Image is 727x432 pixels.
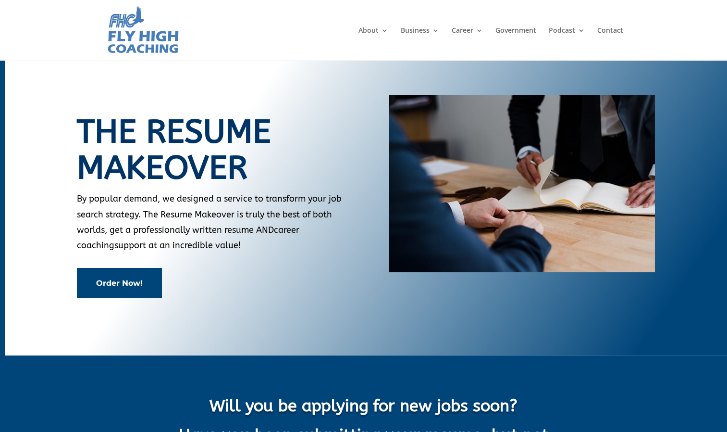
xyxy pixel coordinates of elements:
[401,27,439,61] a: Business
[358,27,388,61] a: About
[106,5,180,56] img: Fly High Coaching
[389,95,655,272] img: business-coach-0027
[452,27,483,61] a: Career
[77,191,343,254] p: By popular demand, we designed a service to transform your job search strategy. The Resume Makeov...
[597,27,623,61] a: Contact
[176,394,551,423] h2: Will you be applying for new jobs soon?
[549,27,585,61] a: Podcast
[77,268,162,298] a: Order Now!
[495,27,536,61] a: Government
[77,112,271,187] span: The Resume Makeover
